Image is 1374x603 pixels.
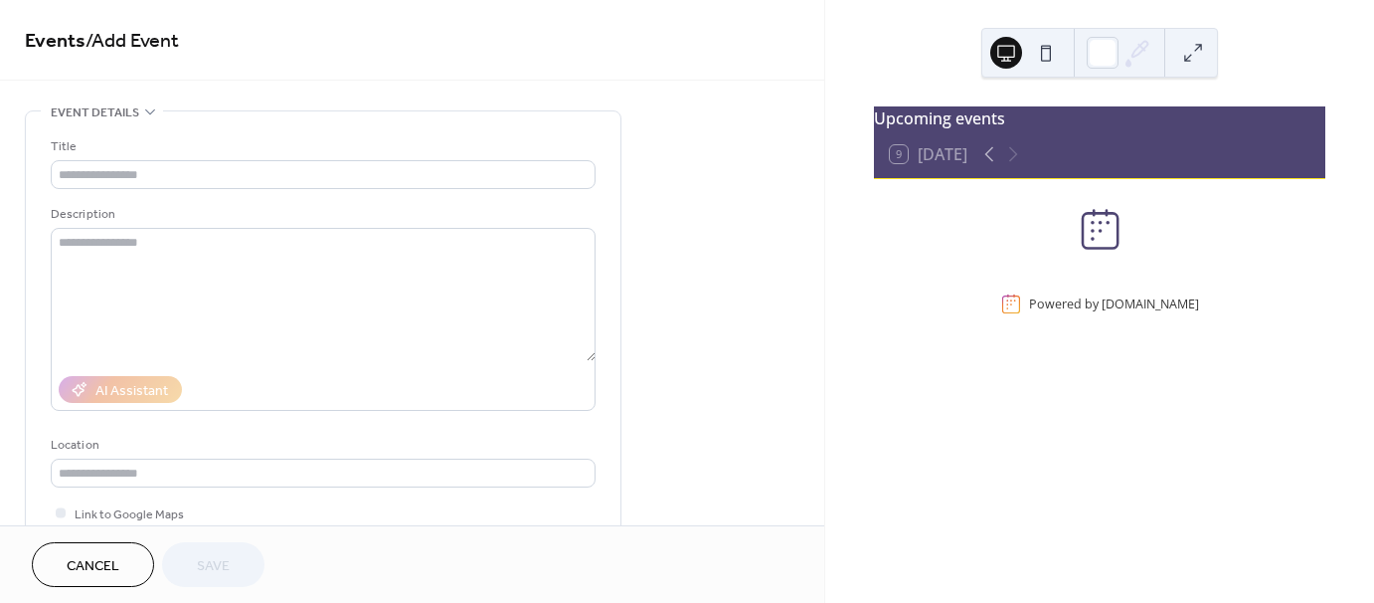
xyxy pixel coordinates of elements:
span: Link to Google Maps [75,504,184,525]
div: Upcoming events [874,106,1325,130]
a: [DOMAIN_NAME] [1102,296,1199,312]
button: Cancel [32,542,154,587]
div: Title [51,136,592,157]
a: Events [25,22,86,61]
div: Description [51,204,592,225]
span: / Add Event [86,22,179,61]
div: Location [51,435,592,456]
span: Cancel [67,556,119,577]
span: Event details [51,102,139,123]
div: Powered by [1029,296,1199,312]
